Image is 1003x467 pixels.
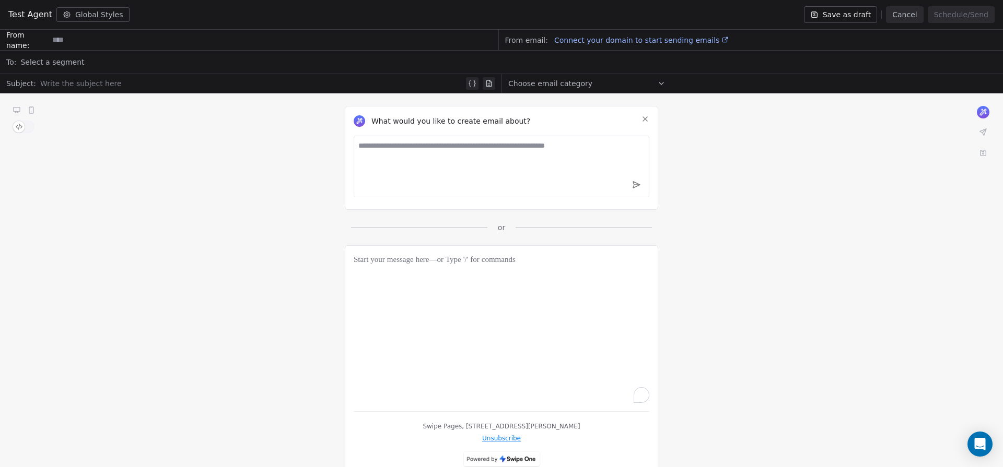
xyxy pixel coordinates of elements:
[6,78,36,92] span: Subject:
[550,34,729,46] a: Connect your domain to start sending emails
[554,36,719,44] span: Connect your domain to start sending emails
[20,57,84,67] span: Select a segment
[804,6,878,23] button: Save as draft
[354,254,649,403] div: To enrich screen reader interactions, please activate Accessibility in Grammarly extension settings
[6,57,16,67] span: To:
[8,8,52,21] span: Test Agent
[886,6,923,23] button: Cancel
[498,222,505,233] span: or
[967,432,993,457] div: Open Intercom Messenger
[6,30,48,51] span: From name:
[505,35,548,45] span: From email:
[56,7,130,22] button: Global Styles
[508,78,592,89] span: Choose email category
[371,116,530,126] span: What would you like to create email about?
[928,6,995,23] button: Schedule/Send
